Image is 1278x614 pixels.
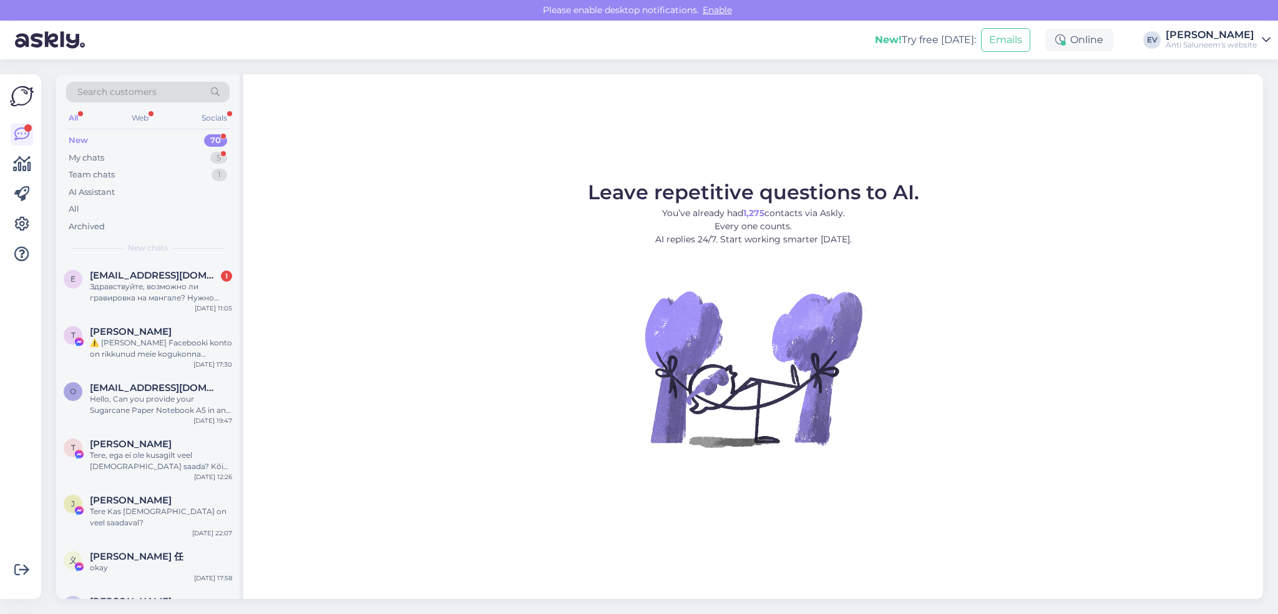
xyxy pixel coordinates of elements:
[71,330,76,340] span: T
[212,169,227,181] div: 1
[1166,30,1257,40] div: [PERSON_NAME]
[90,596,172,607] span: Eliza Adamska
[981,28,1030,52] button: Emails
[69,152,104,164] div: My chats
[641,256,866,481] img: No Chat active
[90,270,220,281] span: estamet26@gmail.com
[195,304,232,313] div: [DATE] 11:05
[69,220,105,233] div: Archived
[1143,31,1161,49] div: EV
[588,207,919,246] p: You’ve already had contacts via Askly. Every one counts. AI replies 24/7. Start working smarter [...
[90,394,232,416] div: Hello, Can you provide your Sugarcane Paper Notebook A5 in an unlined (blank) version? The produc...
[90,506,232,528] div: Tere Kas [DEMOGRAPHIC_DATA] on veel saadaval?
[1166,30,1271,50] a: [PERSON_NAME]Anti Saluneem's website
[90,382,220,394] span: otopix@gmail.com
[90,438,172,450] span: Triin Mägi
[192,528,232,538] div: [DATE] 22:07
[90,551,183,562] span: 义平 任
[69,134,88,147] div: New
[1166,40,1257,50] div: Anti Saluneem's website
[90,337,232,360] div: ⚠️ [PERSON_NAME] Facebooki konto on rikkunud meie kogukonna standardeid. Meie süsteem on saanud p...
[875,32,976,47] div: Try free [DATE]:
[71,274,76,284] span: e
[66,110,80,126] div: All
[1045,29,1113,51] div: Online
[90,495,172,506] span: Jaanika Palmik
[699,4,736,16] span: Enable
[743,207,764,219] b: 1,275
[71,499,75,508] span: J
[77,86,157,99] span: Search customers
[69,203,79,215] div: All
[90,562,232,573] div: okay
[69,169,115,181] div: Team chats
[128,242,168,254] span: New chats
[10,84,34,108] img: Askly Logo
[90,281,232,304] div: Здравствуйте, возможно ли гравировка на мангале? Нужно сделать логотип фирмы
[70,387,76,396] span: o
[69,555,77,565] span: 义
[199,110,230,126] div: Socials
[193,360,232,369] div: [DATE] 17:30
[588,180,919,204] span: Leave repetitive questions to AI.
[194,573,232,583] div: [DATE] 17:58
[71,443,76,452] span: T
[204,134,227,147] div: 70
[221,270,232,282] div: 1
[194,472,232,482] div: [DATE] 12:26
[90,450,232,472] div: Tere, ega ei ole kusagilt veel [DEMOGRAPHIC_DATA] saada? Kõik läksid välja
[129,110,151,126] div: Web
[875,34,902,46] b: New!
[210,152,227,164] div: 5
[193,416,232,425] div: [DATE] 19:47
[90,326,172,337] span: Tom Haja
[69,186,115,199] div: AI Assistant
